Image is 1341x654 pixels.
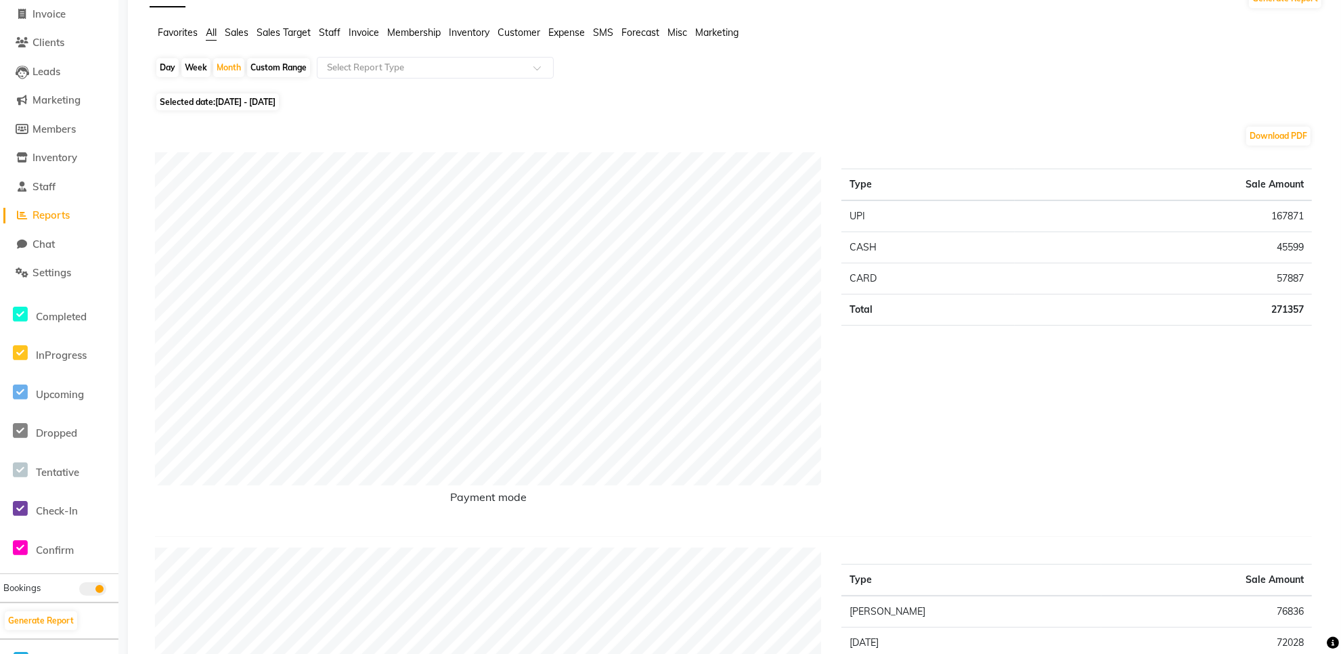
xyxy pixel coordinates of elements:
span: Marketing [695,26,739,39]
span: Clients [32,36,64,49]
span: Check-In [36,504,78,517]
th: Type [841,565,1101,596]
a: Reports [3,208,115,223]
td: 76836 [1101,596,1312,628]
span: All [206,26,217,39]
span: Sales Target [257,26,311,39]
td: [PERSON_NAME] [841,596,1101,628]
td: Total [841,295,1014,326]
span: Marketing [32,93,81,106]
span: Staff [32,180,56,193]
a: Inventory [3,150,115,166]
span: Invoice [349,26,379,39]
td: CARD [841,263,1014,295]
button: Generate Report [5,611,77,630]
span: Inventory [449,26,489,39]
div: Custom Range [247,58,310,77]
span: Bookings [3,582,41,593]
div: Week [181,58,211,77]
td: 57887 [1015,263,1312,295]
td: 167871 [1015,200,1312,232]
span: Reports [32,209,70,221]
td: 45599 [1015,232,1312,263]
span: Completed [36,310,87,323]
span: [DATE] - [DATE] [215,97,276,107]
td: UPI [841,200,1014,232]
span: Membership [387,26,441,39]
span: Chat [32,238,55,250]
span: Invoice [32,7,66,20]
span: Staff [319,26,340,39]
span: Settings [32,266,71,279]
a: Leads [3,64,115,80]
div: Day [156,58,179,77]
a: Settings [3,265,115,281]
span: Expense [548,26,585,39]
span: Leads [32,65,60,78]
span: Favorites [158,26,198,39]
span: Dropped [36,427,77,439]
span: Upcoming [36,388,84,401]
a: Clients [3,35,115,51]
td: 271357 [1015,295,1312,326]
span: Customer [498,26,540,39]
a: Invoice [3,7,115,22]
span: Tentative [36,466,79,479]
span: Selected date: [156,93,279,110]
span: SMS [593,26,613,39]
span: Sales [225,26,248,39]
a: Marketing [3,93,115,108]
h6: Payment mode [155,491,821,509]
span: Confirm [36,544,74,557]
a: Members [3,122,115,137]
button: Download PDF [1246,127,1311,146]
span: Forecast [621,26,659,39]
span: InProgress [36,349,87,362]
th: Type [841,169,1014,201]
span: Misc [667,26,687,39]
td: CASH [841,232,1014,263]
a: Staff [3,179,115,195]
span: Members [32,123,76,135]
div: Month [213,58,244,77]
th: Sale Amount [1101,565,1312,596]
a: Chat [3,237,115,253]
th: Sale Amount [1015,169,1312,201]
span: Inventory [32,151,77,164]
